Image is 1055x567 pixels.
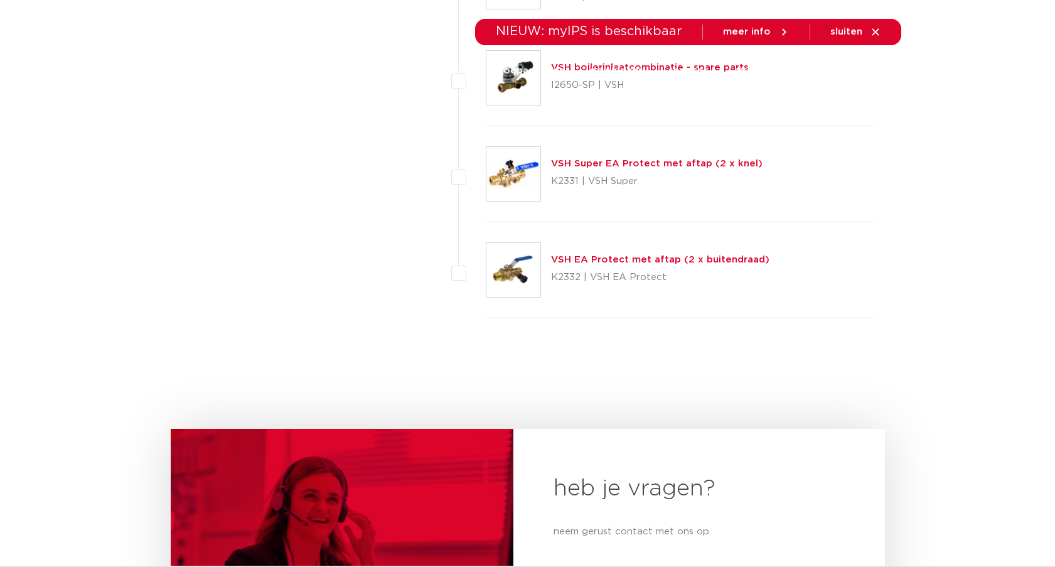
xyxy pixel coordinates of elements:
[554,524,845,539] p: neem gerust contact met ons op
[554,474,845,504] h2: heb je vragen?
[734,46,777,95] a: over ons
[551,171,763,192] p: K2331 | VSH Super
[723,26,790,38] a: meer info
[551,255,769,264] a: VSH EA Protect met aftap (2 x buitendraad)
[668,46,709,95] a: services
[486,147,540,201] img: Thumbnail for VSH Super EA Protect met aftap (2 x knel)
[434,46,474,95] a: markten
[830,27,862,36] span: sluiten
[496,25,682,38] span: NIEUW: myIPS is beschikbaar
[551,267,769,288] p: K2332 | VSH EA Protect
[723,27,771,36] span: meer info
[830,26,881,38] a: sluiten
[486,243,540,297] img: Thumbnail for VSH EA Protect met aftap (2 x buitendraad)
[358,46,777,95] nav: Menu
[590,46,643,95] a: downloads
[551,159,763,168] a: VSH Super EA Protect met aftap (2 x knel)
[499,46,565,95] a: toepassingen
[358,46,409,95] a: producten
